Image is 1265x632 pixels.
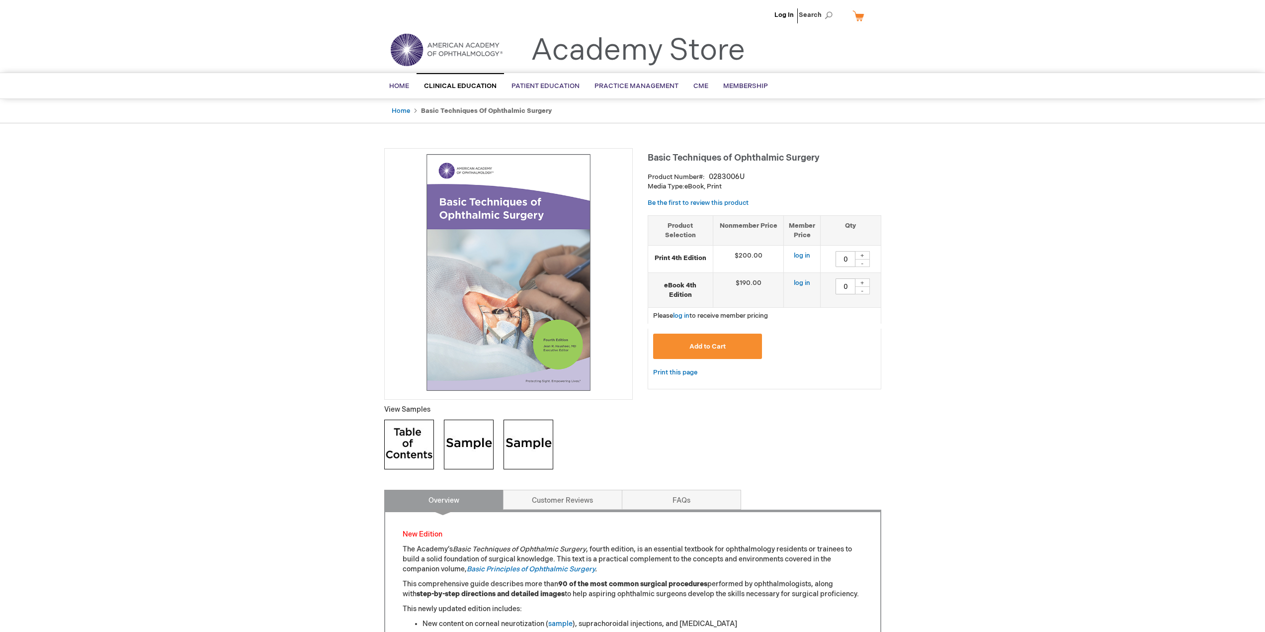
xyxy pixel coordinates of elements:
a: Academy Store [531,33,745,69]
a: log in [673,312,689,320]
strong: Print 4th Edition [653,254,708,263]
img: Click to view [504,420,553,469]
p: The Academy’s , fourth edition, is an essential textbook for ophthalmology residents or trainees ... [403,544,863,574]
strong: step-by-step directions and detailed images [417,590,565,598]
strong: 90 of the most common surgical procedures [558,580,707,588]
a: Be the first to review this product [648,199,749,207]
p: This comprehensive guide describes more than performed by ophthalmologists, along with to help as... [403,579,863,599]
font: New Edition [403,530,442,539]
a: Log In [774,11,794,19]
span: Patient Education [511,82,580,90]
li: New content on corneal neurotization ( ), suprachoroidal injections, and [MEDICAL_DATA] [422,619,863,629]
div: - [855,259,870,267]
div: - [855,286,870,294]
span: Please to receive member pricing [653,312,768,320]
a: FAQs [622,490,741,510]
p: eBook, Print [648,182,881,191]
a: Basic Principles of Ophthalmic Surgery [467,565,595,573]
th: Nonmember Price [713,215,784,245]
th: Qty [821,215,881,245]
div: 0283006U [709,172,745,182]
img: Click to view [384,420,434,469]
img: Click to view [444,420,494,469]
a: Overview [384,490,504,510]
span: Add to Cart [689,343,726,351]
em: . [467,565,597,573]
strong: Media Type: [648,182,684,190]
p: This newly updated edition includes: [403,604,863,614]
a: Print this page [653,366,697,379]
td: $200.00 [713,246,784,273]
div: + [855,278,870,287]
span: Basic Techniques of Ophthalmic Surgery [648,153,820,163]
strong: Basic Techniques of Ophthalmic Surgery [421,107,552,115]
a: sample [548,620,573,628]
div: + [855,251,870,260]
th: Member Price [784,215,821,245]
strong: Product Number [648,173,705,181]
a: log in [794,252,810,260]
a: Customer Reviews [503,490,622,510]
span: Practice Management [594,82,678,90]
input: Qty [836,278,855,294]
span: Clinical Education [424,82,497,90]
span: Home [389,82,409,90]
td: $190.00 [713,273,784,308]
span: CME [693,82,708,90]
span: Search [799,5,837,25]
button: Add to Cart [653,334,762,359]
a: log in [794,279,810,287]
a: Home [392,107,410,115]
em: Basic Techniques of Ophthalmic Surgery [453,545,586,553]
img: Basic Techniques of Ophthalmic Surgery [390,154,627,391]
th: Product Selection [648,215,713,245]
strong: eBook 4th Edition [653,281,708,299]
span: Membership [723,82,768,90]
input: Qty [836,251,855,267]
p: View Samples [384,405,633,415]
